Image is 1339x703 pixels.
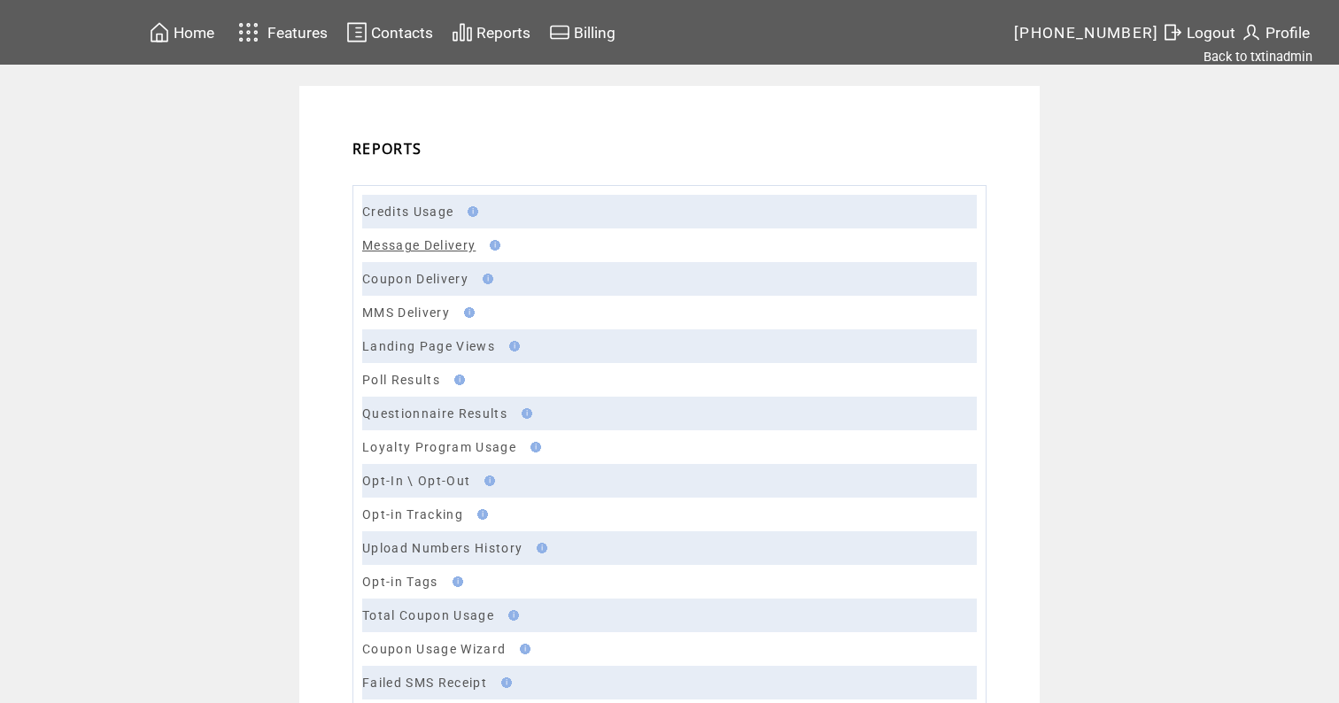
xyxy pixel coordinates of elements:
[362,305,450,320] a: MMS Delivery
[362,238,476,252] a: Message Delivery
[362,575,438,589] a: Opt-in Tags
[174,24,214,42] span: Home
[447,576,463,587] img: help.gif
[267,24,328,42] span: Features
[230,15,330,50] a: Features
[362,406,507,421] a: Questionnaire Results
[233,18,264,47] img: features.svg
[546,19,618,46] a: Billing
[574,24,615,42] span: Billing
[477,274,493,284] img: help.gif
[525,442,541,452] img: help.gif
[362,339,495,353] a: Landing Page Views
[1265,24,1310,42] span: Profile
[459,307,475,318] img: help.gif
[452,21,473,43] img: chart.svg
[362,507,463,521] a: Opt-in Tracking
[149,21,170,43] img: home.svg
[516,408,532,419] img: help.gif
[352,139,422,158] span: REPORTS
[146,19,217,46] a: Home
[531,543,547,553] img: help.gif
[462,206,478,217] img: help.gif
[362,642,506,656] a: Coupon Usage Wizard
[1241,21,1262,43] img: profile.svg
[362,608,494,622] a: Total Coupon Usage
[362,541,522,555] a: Upload Numbers History
[504,341,520,351] img: help.gif
[449,375,465,385] img: help.gif
[1014,24,1159,42] span: [PHONE_NUMBER]
[479,475,495,486] img: help.gif
[1187,24,1235,42] span: Logout
[1162,21,1183,43] img: exit.svg
[449,19,533,46] a: Reports
[549,21,570,43] img: creidtcard.svg
[362,373,440,387] a: Poll Results
[503,610,519,621] img: help.gif
[362,676,487,690] a: Failed SMS Receipt
[1204,49,1312,65] a: Back to txtinadmin
[344,19,436,46] a: Contacts
[496,677,512,688] img: help.gif
[371,24,433,42] span: Contacts
[472,509,488,520] img: help.gif
[362,474,470,488] a: Opt-In \ Opt-Out
[362,440,516,454] a: Loyalty Program Usage
[362,205,453,219] a: Credits Usage
[515,644,530,654] img: help.gif
[476,24,530,42] span: Reports
[346,21,368,43] img: contacts.svg
[362,272,468,286] a: Coupon Delivery
[1238,19,1312,46] a: Profile
[1159,19,1238,46] a: Logout
[484,240,500,251] img: help.gif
